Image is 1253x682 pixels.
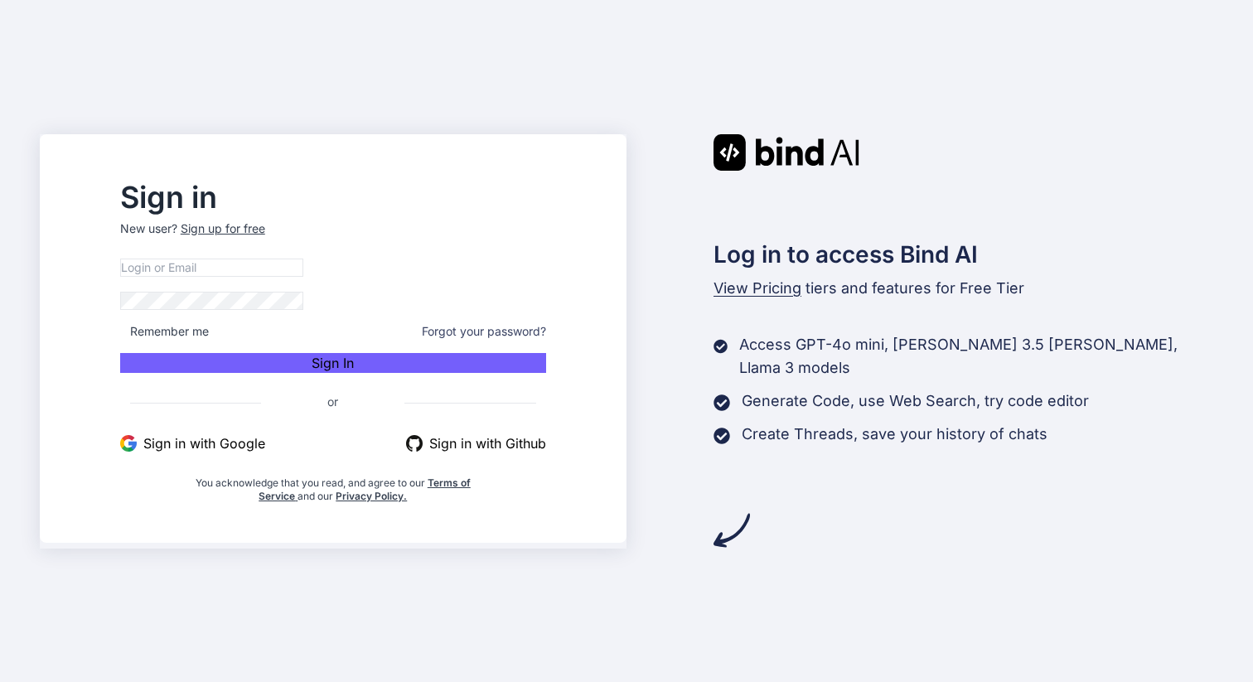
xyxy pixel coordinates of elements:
[261,381,404,422] span: or
[120,259,303,277] input: Login or Email
[422,323,546,340] span: Forgot your password?
[191,467,475,503] div: You acknowledge that you read, and agree to our and our
[714,237,1214,272] h2: Log in to access Bind AI
[406,433,546,453] button: Sign in with Github
[336,490,407,502] a: Privacy Policy.
[120,184,546,210] h2: Sign in
[742,423,1047,446] p: Create Threads, save your history of chats
[742,389,1089,413] p: Generate Code, use Web Search, try code editor
[120,220,546,257] p: New user?
[714,277,1214,300] p: tiers and features for Free Tier
[259,476,471,502] a: Terms of Service
[181,220,265,237] div: Sign up for free
[714,134,859,171] img: Bind AI logo
[120,433,265,453] button: Sign in with Google
[120,435,137,452] img: google
[714,512,750,549] img: arrow
[739,333,1213,380] p: Access GPT-4o mini, [PERSON_NAME] 3.5 [PERSON_NAME], Llama 3 models
[406,435,423,452] img: github
[120,323,209,340] span: Remember me
[714,279,801,297] span: View Pricing
[120,353,546,373] button: Sign In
